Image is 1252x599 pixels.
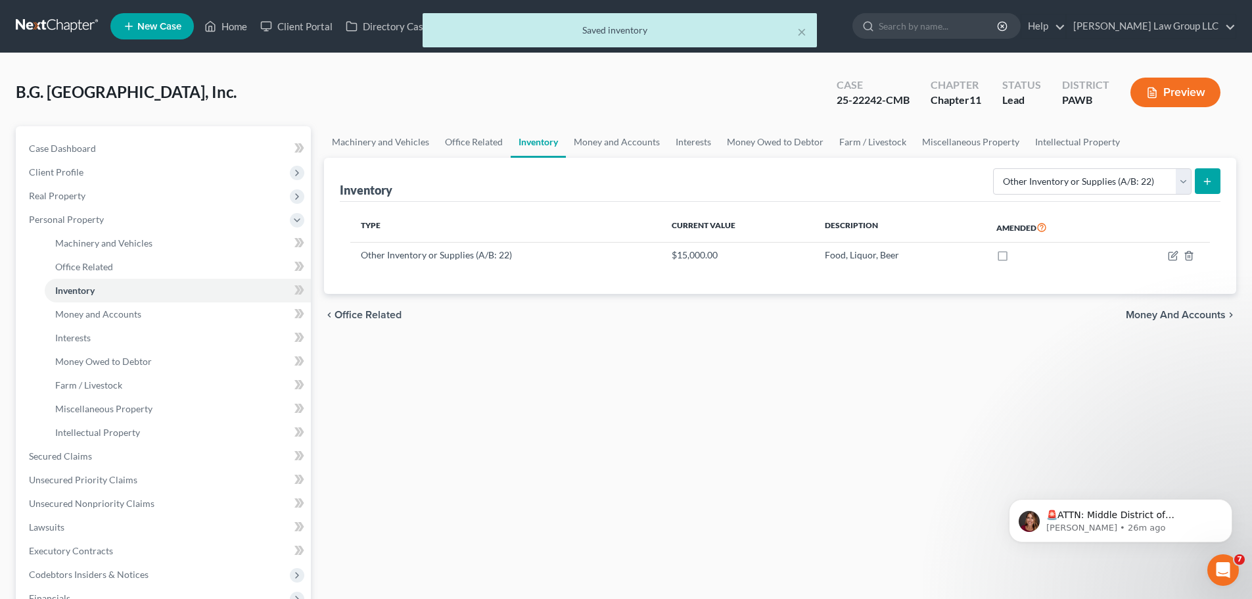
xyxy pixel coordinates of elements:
a: Interests [668,126,719,158]
a: Lawsuits [18,515,311,539]
div: District [1062,78,1109,93]
a: Secured Claims [18,444,311,468]
a: Money Owed to Debtor [719,126,831,158]
div: Lead [1002,93,1041,108]
a: Machinery and Vehicles [45,231,311,255]
div: Status [1002,78,1041,93]
span: Money and Accounts [55,308,141,320]
a: Inventory [45,279,311,302]
a: Miscellaneous Property [45,397,311,421]
a: Money and Accounts [566,126,668,158]
td: Other Inventory or Supplies (A/B: 22) [350,243,661,268]
span: Case Dashboard [29,143,96,154]
th: Description [814,212,986,243]
i: chevron_right [1226,310,1236,320]
a: Intellectual Property [1027,126,1128,158]
a: Money and Accounts [45,302,311,326]
a: Executory Contracts [18,539,311,563]
div: Saved inventory [433,24,806,37]
th: Type [350,212,661,243]
div: 25-22242-CMB [837,93,910,108]
span: B.G. [GEOGRAPHIC_DATA], Inc. [16,82,237,101]
div: Case [837,78,910,93]
span: Office Related [55,261,113,272]
span: Unsecured Priority Claims [29,474,137,485]
span: Office Related [335,310,402,320]
button: × [797,24,806,39]
iframe: Intercom notifications message [989,471,1252,563]
span: 7 [1234,554,1245,565]
a: Office Related [45,255,311,279]
span: Interests [55,332,91,343]
span: Executory Contracts [29,545,113,556]
th: Current Value [661,212,814,243]
a: Unsecured Priority Claims [18,468,311,492]
div: Inventory [340,182,392,198]
a: Farm / Livestock [45,373,311,397]
span: Personal Property [29,214,104,225]
iframe: Intercom live chat [1207,554,1239,586]
button: chevron_left Office Related [324,310,402,320]
a: Inventory [511,126,566,158]
span: Client Profile [29,166,83,178]
td: $15,000.00 [661,243,814,268]
span: Money and Accounts [1126,310,1226,320]
button: Money and Accounts chevron_right [1126,310,1236,320]
a: Office Related [437,126,511,158]
span: 11 [969,93,981,106]
span: Codebtors Insiders & Notices [29,569,149,580]
div: Chapter [931,93,981,108]
i: chevron_left [324,310,335,320]
a: Miscellaneous Property [914,126,1027,158]
span: Machinery and Vehicles [55,237,152,249]
a: Unsecured Nonpriority Claims [18,492,311,515]
a: Farm / Livestock [831,126,914,158]
span: Money Owed to Debtor [55,356,152,367]
span: Unsecured Nonpriority Claims [29,498,154,509]
a: Interests [45,326,311,350]
button: Preview [1130,78,1220,107]
span: Secured Claims [29,450,92,462]
div: PAWB [1062,93,1109,108]
span: Real Property [29,190,85,201]
a: Machinery and Vehicles [324,126,437,158]
div: Chapter [931,78,981,93]
a: Money Owed to Debtor [45,350,311,373]
span: Farm / Livestock [55,379,122,391]
th: Amended [986,212,1115,243]
td: Food, Liquor, Beer [814,243,986,268]
span: Miscellaneous Property [55,403,152,414]
a: Intellectual Property [45,421,311,444]
span: Inventory [55,285,95,296]
a: Case Dashboard [18,137,311,160]
span: Lawsuits [29,521,64,533]
span: Intellectual Property [55,427,140,438]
